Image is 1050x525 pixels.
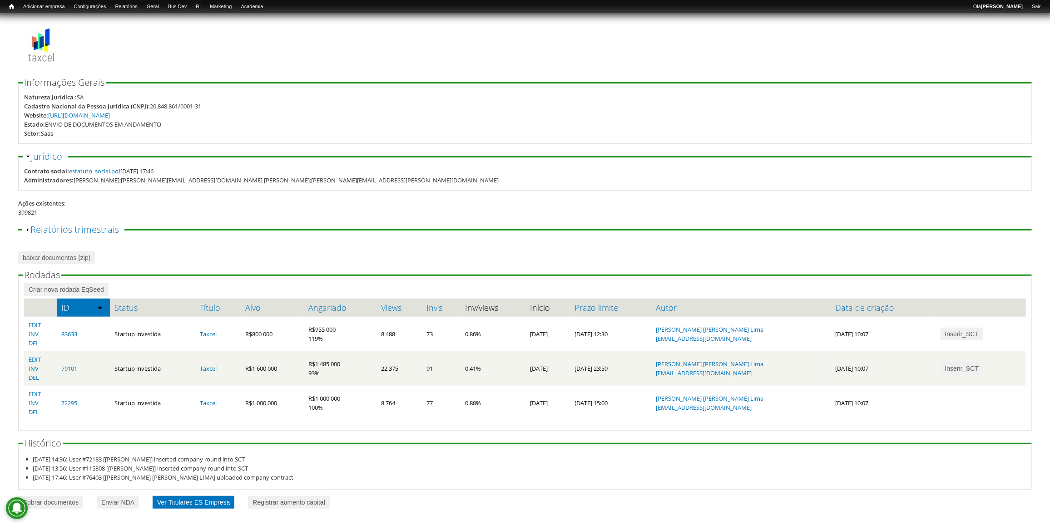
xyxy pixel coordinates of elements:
[110,2,142,11] a: Relatórios
[24,111,48,120] div: Website:
[575,303,647,312] a: Prazo limite
[237,2,268,11] a: Academia
[205,2,236,11] a: Marketing
[24,76,104,88] span: Informações Gerais
[969,2,1027,11] a: Olá[PERSON_NAME]
[110,317,195,351] td: Startup investida
[24,283,109,296] a: Criar nova rodada EqSeed
[376,351,422,386] td: 22 375
[29,399,39,407] a: INV
[77,93,84,102] div: SA
[241,386,304,420] td: R$1 000 000
[48,111,110,119] a: [URL][DOMAIN_NAME]
[422,317,461,351] td: 73
[29,339,39,347] a: DEL
[461,351,525,386] td: 0.41%
[74,176,499,185] div: [PERSON_NAME];[PERSON_NAME][EMAIL_ADDRESS][DOMAIN_NAME] [PERSON_NAME];[PERSON_NAME][EMAIL_ADDRESS...
[69,167,120,175] a: estatuto_social.pdf
[530,399,548,407] span: [DATE]
[61,399,77,407] a: 72295
[575,364,608,373] span: [DATE] 23:59
[18,208,1032,217] div: 399821
[29,373,39,382] a: DEL
[142,2,163,11] a: Geral
[33,455,1026,464] li: [DATE] 14:36: User #72183 [[PERSON_NAME]] inserted company round into SCT
[245,303,299,312] a: Alvo
[110,386,195,420] td: Startup investida
[248,496,330,509] a: Registrar aumento capital
[836,303,931,312] a: Data de criação
[530,330,548,338] span: [DATE]
[200,303,236,312] a: Título
[831,317,936,351] td: [DATE] 10:07
[19,2,69,11] a: Adicionar empresa
[426,303,456,312] a: Inv's
[29,390,41,398] a: EDIT
[530,364,548,373] span: [DATE]
[69,167,154,175] span: [DATE] 17:46
[29,364,39,373] a: INV
[97,496,139,509] a: Enviar NDA
[381,303,417,312] a: Views
[656,325,763,334] a: [PERSON_NAME] [PERSON_NAME] Lima
[18,199,1032,208] div: Ações existentes:
[29,408,39,416] a: DEL
[18,496,83,509] a: Cobrar documentos
[422,386,461,420] td: 77
[461,317,525,351] td: 0.86%
[304,386,376,420] td: R$1 000 000 100%
[656,394,763,402] a: [PERSON_NAME] [PERSON_NAME] Lima
[422,351,461,386] td: 91
[24,120,45,129] div: Estado:
[575,399,608,407] span: [DATE] 15:00
[656,360,763,368] a: [PERSON_NAME] [PERSON_NAME] Lima
[656,303,827,312] a: Autor
[24,167,69,176] div: Contrato social:
[31,150,62,162] a: Jurídico
[200,364,217,373] a: Taxcel
[110,351,195,386] td: Startup investida
[24,269,60,281] span: Rodadas
[941,362,984,375] a: Inserir_SCT
[461,299,525,317] th: Inv/views
[575,330,608,338] span: [DATE] 12:30
[24,102,150,111] div: Cadastro Nacional da Pessoa Jurídica (CNPJ):
[656,369,752,377] a: [EMAIL_ADDRESS][DOMAIN_NAME]
[29,321,41,329] a: EDIT
[941,328,984,340] a: Inserir_SCT
[69,2,111,11] a: Configurações
[200,399,217,407] a: Taxcel
[9,3,14,10] span: Início
[61,364,77,373] a: 79101
[41,129,53,138] div: Saas
[97,304,103,310] img: ordem crescente
[24,176,74,185] div: Administradores:
[656,334,752,343] a: [EMAIL_ADDRESS][DOMAIN_NAME]
[33,473,1026,482] li: [DATE] 17:46: User #76403 [[PERSON_NAME] [PERSON_NAME] LIMA] uploaded company contract
[29,330,39,338] a: INV
[831,351,936,386] td: [DATE] 10:07
[200,330,217,338] a: Taxcel
[376,317,422,351] td: 8 488
[33,464,1026,473] li: [DATE] 13:56: User #115308 [[PERSON_NAME]] inserted company round into SCT
[30,223,119,236] a: Relatórios trimestrais
[24,129,41,138] div: Setor:
[163,2,192,11] a: Bus Dev
[525,299,570,317] th: Início
[45,120,161,129] div: ENVIO DE DOCUMENTOS EM ANDAMENTO
[304,317,376,351] td: R$955 000 119%
[1027,2,1045,11] a: Sair
[18,251,95,264] a: baixar documentos (zip)
[241,317,304,351] td: R$800 000
[981,4,1023,9] strong: [PERSON_NAME]
[61,303,105,312] a: ID
[191,2,205,11] a: RI
[831,386,936,420] td: [DATE] 10:07
[114,303,191,312] a: Status
[61,330,77,338] a: 83633
[24,437,61,449] span: Histórico
[241,351,304,386] td: R$1 600 000
[150,102,201,111] div: 20.848.861/0001-31
[5,2,19,11] a: Início
[461,386,525,420] td: 0.88%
